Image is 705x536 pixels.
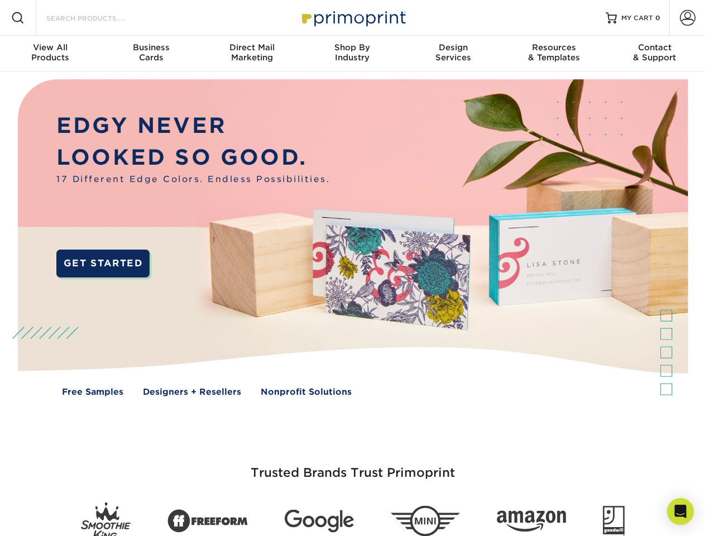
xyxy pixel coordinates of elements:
a: Nonprofit Solutions [261,386,352,399]
span: Resources [503,42,604,52]
h3: Trusted Brands Trust Primoprint [26,439,679,494]
a: Designers + Resellers [143,386,241,399]
div: Cards [100,42,201,63]
a: Contact& Support [605,36,705,71]
div: Industry [302,42,402,63]
span: MY CART [621,13,653,23]
input: SEARCH PRODUCTS..... [45,11,154,25]
a: DesignServices [403,36,503,71]
p: LOOKED SO GOOD. [56,142,330,174]
a: Shop ByIndustry [302,36,402,71]
span: 0 [655,14,660,22]
a: BusinessCards [100,36,201,71]
span: 17 Different Edge Colors. Endless Possibilities. [56,173,330,186]
span: Direct Mail [202,42,302,52]
img: Primoprint [297,6,409,30]
a: Free Samples [62,386,123,399]
div: & Support [605,42,705,63]
p: EDGY NEVER [56,110,330,142]
div: & Templates [503,42,604,63]
img: Google [285,510,354,533]
a: GET STARTED [56,250,150,277]
img: Amazon [497,511,566,532]
span: Shop By [302,42,402,52]
span: Design [403,42,503,52]
span: Contact [605,42,705,52]
a: Resources& Templates [503,36,604,71]
img: Goodwill [603,506,625,536]
div: Marketing [202,42,302,63]
div: Services [403,42,503,63]
iframe: Google Customer Reviews [3,502,95,532]
a: Direct MailMarketing [202,36,302,71]
span: Business [100,42,201,52]
div: Open Intercom Messenger [667,498,694,525]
